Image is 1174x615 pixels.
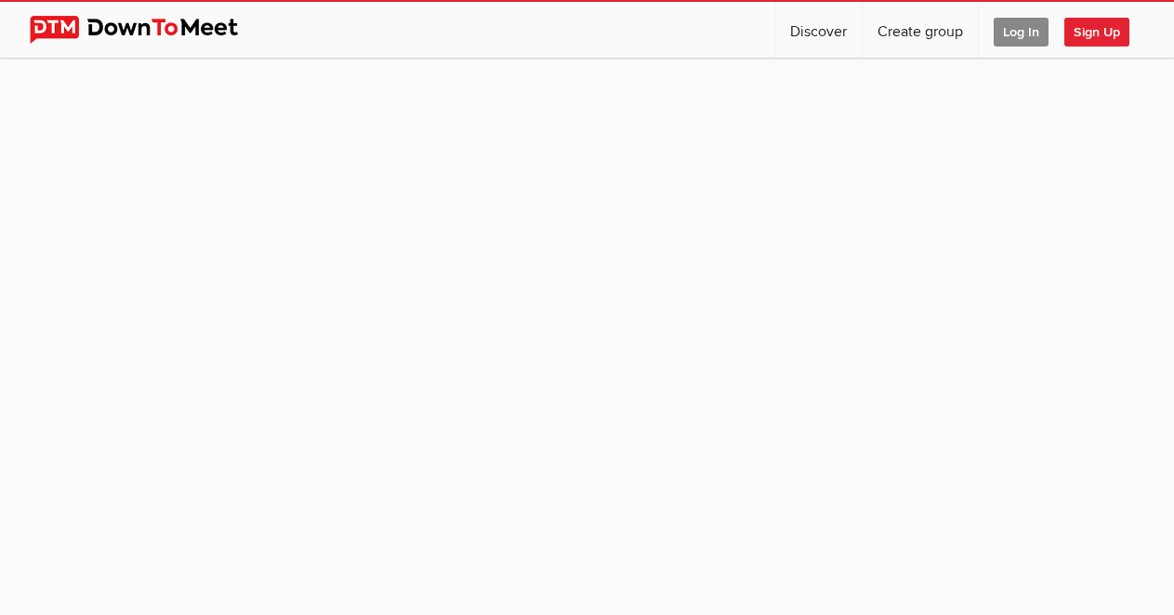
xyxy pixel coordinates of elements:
[1064,2,1144,58] a: Sign Up
[979,2,1063,58] a: Log In
[30,16,267,44] img: DownToMeet
[775,2,862,58] a: Discover
[994,18,1049,47] span: Log In
[863,2,978,58] a: Create group
[1064,18,1129,47] span: Sign Up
